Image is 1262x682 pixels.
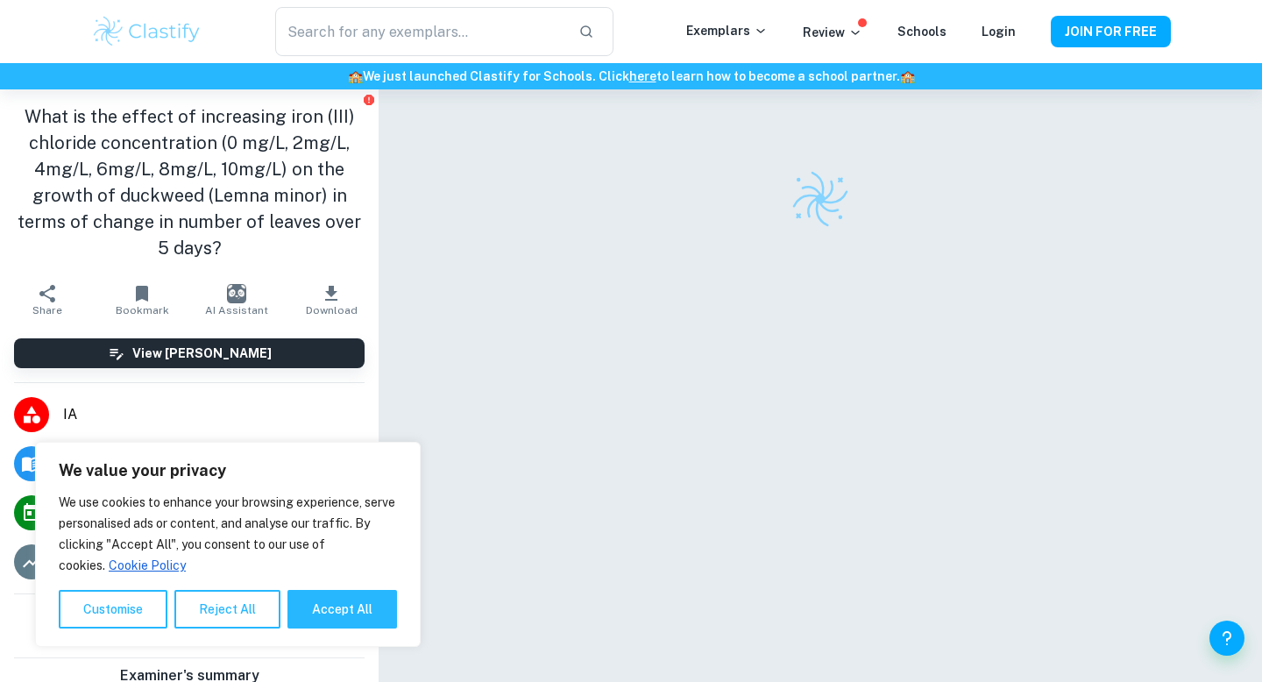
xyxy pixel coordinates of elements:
[982,25,1016,39] a: Login
[59,492,397,576] p: We use cookies to enhance your browsing experience, serve personalised ads or content, and analys...
[174,590,280,629] button: Reject All
[59,590,167,629] button: Customise
[32,304,62,316] span: Share
[63,404,365,425] span: IA
[897,25,946,39] a: Schools
[686,21,768,40] p: Exemplars
[189,275,284,324] button: AI Assistant
[348,69,363,83] span: 🏫
[59,460,397,481] p: We value your privacy
[803,23,862,42] p: Review
[108,558,187,573] a: Cookie Policy
[4,67,1258,86] h6: We just launched Clastify for Schools. Click to learn how to become a school partner.
[116,304,169,316] span: Bookmark
[14,338,365,368] button: View [PERSON_NAME]
[1051,16,1171,47] button: JOIN FOR FREE
[205,304,268,316] span: AI Assistant
[95,275,189,324] button: Bookmark
[362,93,375,106] button: Report issue
[275,7,564,56] input: Search for any exemplars...
[629,69,656,83] a: here
[35,442,421,647] div: We value your privacy
[227,284,246,303] img: AI Assistant
[790,168,851,230] img: Clastify logo
[287,590,397,629] button: Accept All
[900,69,915,83] span: 🏫
[284,275,379,324] button: Download
[132,344,272,363] h6: View [PERSON_NAME]
[1209,621,1244,656] button: Help and Feedback
[306,304,358,316] span: Download
[14,103,365,261] h1: What is the effect of increasing iron (III) chloride concentration (0 mg/L, 2mg/L, 4mg/L, 6mg/L, ...
[91,14,202,49] img: Clastify logo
